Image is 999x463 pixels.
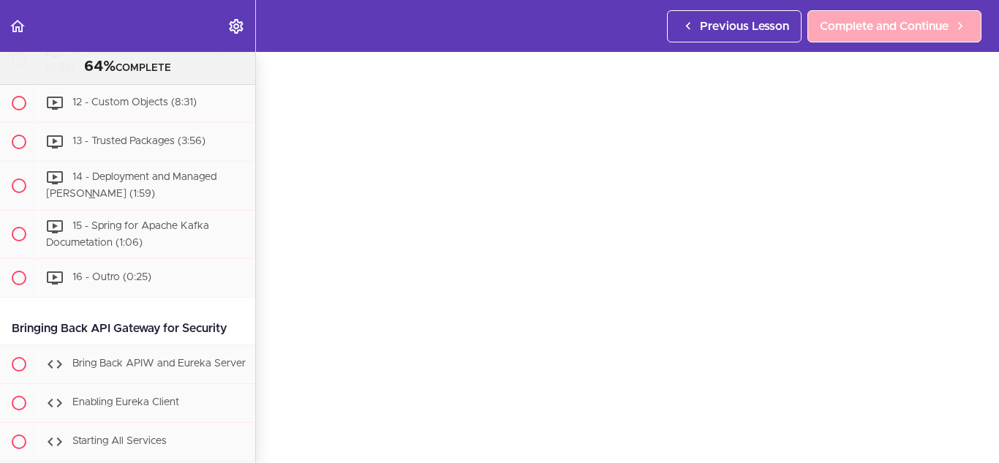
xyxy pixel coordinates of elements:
[9,18,26,35] svg: Back to course curriculum
[72,97,197,108] span: 12 - Custom Objects (8:31)
[46,221,209,248] span: 15 - Spring for Apache Kafka Documetation (1:06)
[700,18,789,35] span: Previous Lesson
[807,10,981,42] a: Complete and Continue
[72,398,179,408] span: Enabling Eureka Client
[72,359,246,369] span: Bring Back APIW and Eureka Server
[46,172,216,199] span: 14 - Deployment and Managed [PERSON_NAME] (1:59)
[285,66,970,451] iframe: Video Player
[820,18,949,35] span: Complete and Continue
[84,59,116,74] span: 64%
[18,58,237,77] div: COMPLETE
[72,273,151,283] span: 16 - Outro (0:25)
[227,18,245,35] svg: Settings Menu
[72,136,206,146] span: 13 - Trusted Packages (3:56)
[72,437,167,447] span: Starting All Services
[667,10,802,42] a: Previous Lesson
